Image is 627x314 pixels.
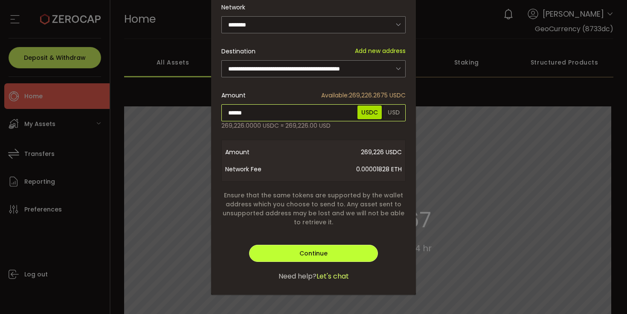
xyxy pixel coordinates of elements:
[357,106,382,119] span: USDC
[225,144,293,161] span: Amount
[321,91,349,100] span: Available:
[316,271,349,282] span: Let's chat
[221,47,255,56] span: Destination
[293,144,402,161] span: 269,226 USDC
[221,3,250,12] label: Network
[225,161,293,178] span: Network Fee
[584,273,627,314] div: Widżet czatu
[321,91,406,100] span: 269,226.2675 USDC
[279,271,316,282] span: Need help?
[293,161,402,178] span: 0.00001828 ETH
[299,249,328,258] span: Continue
[221,191,406,227] span: Ensure that the same tokens are supported by the wallet address which you choose to send to. Any ...
[584,273,627,314] iframe: Chat Widget
[384,106,403,119] span: USD
[221,121,331,130] span: 269,226.0000 USDC ≈ 269,226.00 USD
[221,91,246,100] span: Amount
[249,245,378,262] button: Continue
[355,47,406,56] span: Add new address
